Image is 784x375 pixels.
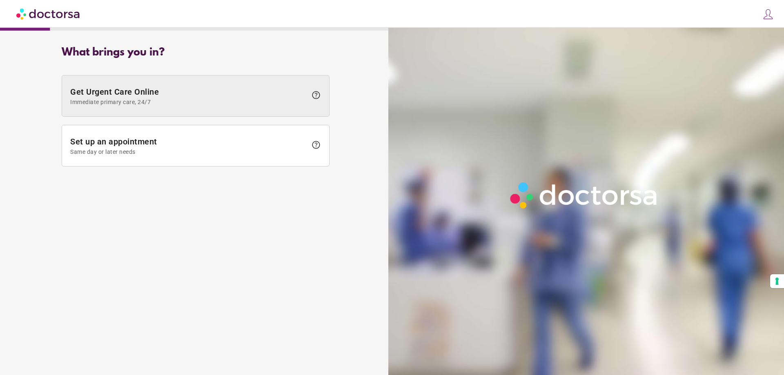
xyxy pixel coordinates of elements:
span: help [311,90,321,100]
span: Immediate primary care, 24/7 [70,99,307,105]
img: Doctorsa.com [16,4,81,23]
span: Set up an appointment [70,137,307,155]
div: What brings you in? [62,47,330,59]
img: Logo-Doctorsa-trans-White-partial-flat.png [506,178,663,213]
span: help [311,140,321,150]
button: Your consent preferences for tracking technologies [770,274,784,288]
span: Same day or later needs [70,149,307,155]
span: Get Urgent Care Online [70,87,307,105]
img: icons8-customer-100.png [762,9,774,20]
